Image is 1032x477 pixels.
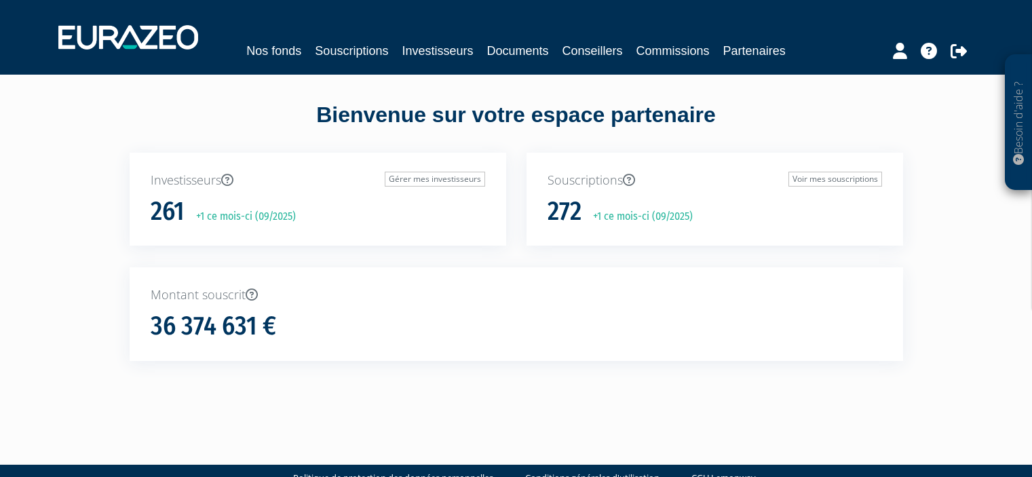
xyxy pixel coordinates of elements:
div: Bienvenue sur votre espace partenaire [119,100,913,153]
a: Conseillers [562,41,623,60]
p: Besoin d'aide ? [1011,62,1027,184]
a: Souscriptions [315,41,388,60]
a: Documents [486,41,548,60]
a: Nos fonds [246,41,301,60]
h1: 261 [151,197,185,226]
p: Souscriptions [548,172,882,189]
h1: 36 374 631 € [151,312,276,341]
a: Commissions [636,41,710,60]
p: +1 ce mois-ci (09/2025) [584,209,693,225]
a: Gérer mes investisseurs [385,172,485,187]
p: Investisseurs [151,172,485,189]
h1: 272 [548,197,581,226]
p: Montant souscrit [151,286,882,304]
a: Voir mes souscriptions [788,172,882,187]
img: 1732889491-logotype_eurazeo_blanc_rvb.png [58,25,198,50]
a: Partenaires [723,41,786,60]
p: +1 ce mois-ci (09/2025) [187,209,296,225]
a: Investisseurs [402,41,473,60]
